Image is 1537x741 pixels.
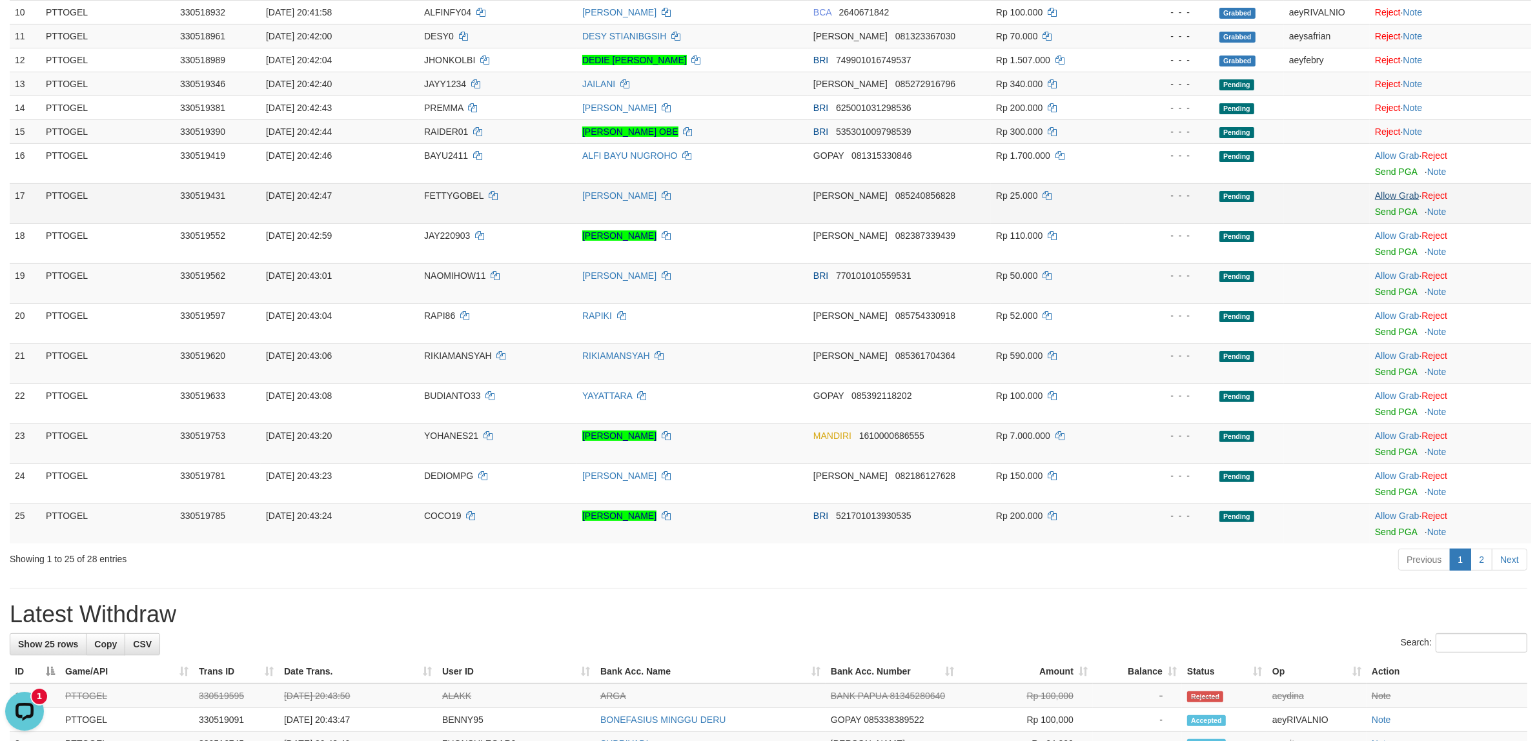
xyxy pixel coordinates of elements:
[1219,79,1254,90] span: Pending
[279,684,437,708] td: [DATE] 20:43:50
[1375,447,1417,457] a: Send PGA
[895,471,955,481] span: Copy 082186127628 to clipboard
[41,383,175,423] td: PTTOGEL
[1370,343,1531,383] td: ·
[180,350,225,361] span: 330519620
[1421,150,1447,161] a: Reject
[1375,511,1421,521] span: ·
[1375,150,1421,161] span: ·
[1375,150,1419,161] a: Allow Grab
[996,127,1043,137] span: Rp 300.000
[1450,549,1472,571] a: 1
[10,684,60,708] td: 1
[1427,247,1447,257] a: Note
[180,190,225,201] span: 330519431
[266,431,332,441] span: [DATE] 20:43:20
[424,270,486,281] span: NAOMIHOW11
[266,511,332,521] span: [DATE] 20:43:24
[813,310,888,321] span: [PERSON_NAME]
[836,511,911,521] span: Copy 521701013930535 to clipboard
[813,190,888,201] span: [PERSON_NAME]
[60,660,194,684] th: Game/API: activate to sort column ascending
[424,350,492,361] span: RIKIAMANSYAH
[1130,469,1209,482] div: - - -
[180,391,225,401] span: 330519633
[1375,287,1417,297] a: Send PGA
[836,55,911,65] span: Copy 749901016749537 to clipboard
[1219,431,1254,442] span: Pending
[41,223,175,263] td: PTTOGEL
[813,7,831,17] span: BCA
[424,230,470,241] span: JAY220903
[437,660,595,684] th: User ID: activate to sort column ascending
[851,150,911,161] span: Copy 081315330846 to clipboard
[1375,31,1401,41] a: Reject
[1375,127,1401,137] a: Reject
[996,79,1043,89] span: Rp 340.000
[18,639,78,649] span: Show 25 rows
[813,230,888,241] span: [PERSON_NAME]
[1130,429,1209,442] div: - - -
[1130,6,1209,19] div: - - -
[1219,511,1254,522] span: Pending
[813,31,888,41] span: [PERSON_NAME]
[194,660,279,684] th: Trans ID: activate to sort column ascending
[1219,191,1254,202] span: Pending
[266,471,332,481] span: [DATE] 20:43:23
[582,391,632,401] a: YAYATTARA
[1219,8,1256,19] span: Grabbed
[1370,303,1531,343] td: ·
[279,708,437,732] td: [DATE] 20:43:47
[959,684,1093,708] td: Rp 100,000
[10,303,41,343] td: 20
[32,2,47,17] div: new message indicator
[1427,327,1447,337] a: Note
[60,684,194,708] td: PTTOGEL
[1375,471,1421,481] span: ·
[1375,350,1421,361] span: ·
[1421,270,1447,281] a: Reject
[813,127,828,137] span: BRI
[41,343,175,383] td: PTTOGEL
[582,31,666,41] a: DESY STIANIBGSIH
[1284,48,1370,72] td: aeyfebry
[41,423,175,463] td: PTTOGEL
[996,511,1043,521] span: Rp 200.000
[831,691,888,701] span: BANK PAPUA
[1375,471,1419,481] a: Allow Grab
[424,190,483,201] span: FETTYGOBEL
[180,471,225,481] span: 330519781
[1130,349,1209,362] div: - - -
[1375,487,1417,497] a: Send PGA
[10,463,41,503] td: 24
[1130,149,1209,162] div: - - -
[1219,56,1256,66] span: Grabbed
[10,383,41,423] td: 22
[996,310,1038,321] span: Rp 52.000
[10,72,41,96] td: 13
[1370,503,1531,543] td: ·
[582,79,615,89] a: JAILANI
[1375,230,1421,241] span: ·
[41,143,175,183] td: PTTOGEL
[266,7,332,17] span: [DATE] 20:41:58
[1219,103,1254,114] span: Pending
[437,684,595,708] td: ALAKK
[895,310,955,321] span: Copy 085754330918 to clipboard
[133,639,152,649] span: CSV
[1367,660,1527,684] th: Action
[582,103,657,113] a: [PERSON_NAME]
[266,79,332,89] span: [DATE] 20:42:40
[1375,431,1421,441] span: ·
[10,503,41,543] td: 25
[279,660,437,684] th: Date Trans.: activate to sort column ascending
[813,150,844,161] span: GOPAY
[813,79,888,89] span: [PERSON_NAME]
[1130,101,1209,114] div: - - -
[180,55,225,65] span: 330518989
[10,263,41,303] td: 19
[10,96,41,119] td: 14
[1375,190,1421,201] span: ·
[895,31,955,41] span: Copy 081323367030 to clipboard
[859,431,924,441] span: Copy 1610000686555 to clipboard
